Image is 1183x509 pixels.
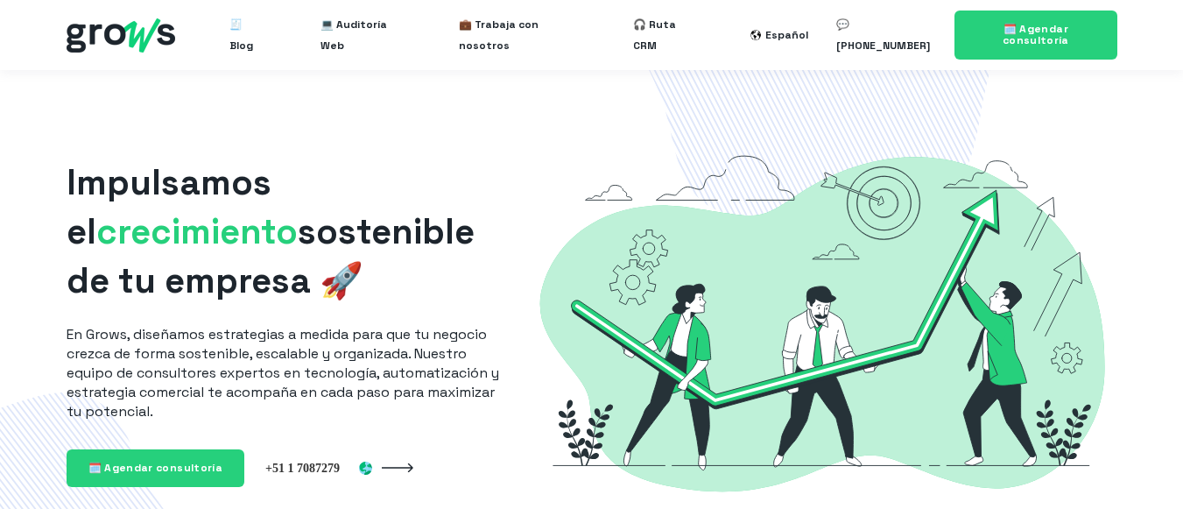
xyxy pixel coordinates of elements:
[836,7,933,63] a: 💬 [PHONE_NUMBER]
[67,159,499,306] h1: Impulsamos el sostenible de tu empresa 🚀
[1003,22,1069,47] span: 🗓️ Agendar consultoría
[954,11,1116,60] a: 🗓️ Agendar consultoría
[265,460,372,476] img: Perú +51 1 7087279
[229,7,264,63] a: 🧾 Blog
[1095,425,1183,509] iframe: Chat Widget
[96,209,298,254] span: crecimiento
[320,7,403,63] a: 💻 Auditoría Web
[67,449,245,487] a: 🗓️ Agendar consultoría
[67,18,175,53] img: grows - hubspot
[633,7,694,63] a: 🎧 Ruta CRM
[459,7,577,63] a: 💼 Trabaja con nosotros
[67,325,499,421] p: En Grows, diseñamos estrategias a medida para que tu negocio crezca de forma sostenible, escalabl...
[88,461,223,475] span: 🗓️ Agendar consultoría
[765,25,808,46] div: Español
